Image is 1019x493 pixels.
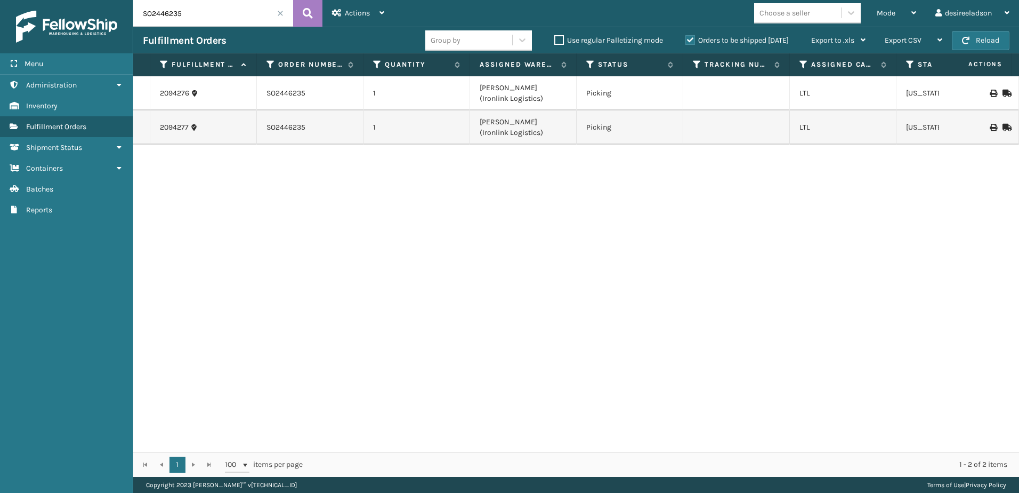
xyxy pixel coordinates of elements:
span: Administration [26,81,77,90]
i: Print BOL [990,124,996,131]
span: Inventory [26,101,58,110]
span: Menu [25,59,43,68]
span: Actions [345,9,370,18]
td: [PERSON_NAME] (Ironlink Logistics) [470,76,577,110]
div: Group by [431,35,460,46]
span: Export to .xls [811,36,854,45]
p: Copyright 2023 [PERSON_NAME]™ v [TECHNICAL_ID] [146,477,297,493]
span: 100 [225,459,241,470]
a: 2094277 [160,122,189,133]
label: Quantity [385,60,449,69]
td: LTL [790,76,896,110]
i: Mark as Shipped [1002,124,1009,131]
div: 1 - 2 of 2 items [318,459,1007,470]
span: items per page [225,457,303,473]
span: Mode [877,9,895,18]
td: 1 [363,76,470,110]
div: | [927,477,1006,493]
label: Use regular Palletizing mode [554,36,663,45]
td: [PERSON_NAME] (Ironlink Logistics) [470,110,577,145]
td: SO2446235 [257,76,363,110]
label: State [918,60,982,69]
a: Terms of Use [927,481,964,489]
label: Fulfillment Order Id [172,60,236,69]
span: Fulfillment Orders [26,122,86,131]
img: logo [16,11,117,43]
span: Batches [26,185,53,194]
a: 1 [169,457,185,473]
label: Assigned Carrier Service [811,60,876,69]
span: Actions [935,55,1009,73]
label: Tracking Number [705,60,769,69]
div: Choose a seller [759,7,810,19]
label: Assigned Warehouse [480,60,556,69]
td: [US_STATE] [896,76,1003,110]
span: Reports [26,205,52,214]
td: 1 [363,110,470,145]
td: Picking [577,76,683,110]
label: Orders to be shipped [DATE] [685,36,789,45]
a: Privacy Policy [966,481,1006,489]
span: Shipment Status [26,143,82,152]
button: Reload [952,31,1009,50]
span: Containers [26,164,63,173]
td: [US_STATE] [896,110,1003,145]
a: 2094276 [160,88,189,99]
td: SO2446235 [257,110,363,145]
h3: Fulfillment Orders [143,34,226,47]
i: Mark as Shipped [1002,90,1009,97]
span: Export CSV [885,36,921,45]
td: LTL [790,110,896,145]
i: Print BOL [990,90,996,97]
label: Status [598,60,662,69]
label: Order Number [278,60,343,69]
td: Picking [577,110,683,145]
